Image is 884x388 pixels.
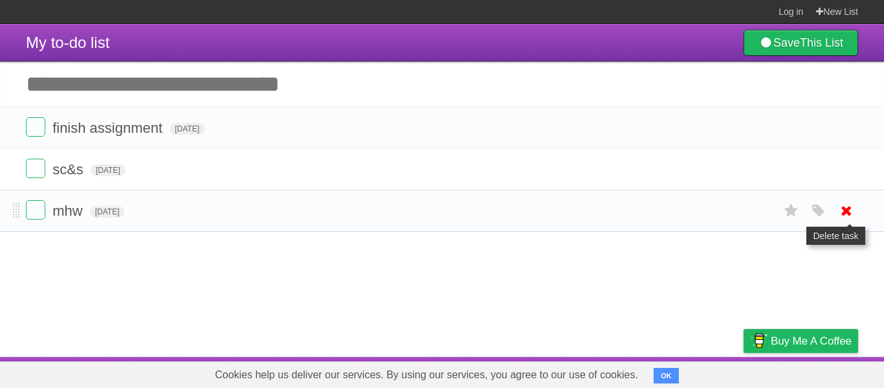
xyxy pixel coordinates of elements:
a: About [571,360,599,385]
span: sc&s [52,161,87,177]
label: Done [26,117,45,137]
a: Buy me a coffee [744,329,858,353]
span: [DATE] [90,206,125,218]
span: mhw [52,203,85,219]
span: Buy me a coffee [771,330,852,352]
span: finish assignment [52,120,166,136]
b: This List [800,36,843,49]
label: Star task [779,200,804,222]
span: [DATE] [91,165,126,176]
label: Done [26,159,45,178]
a: SaveThis List [744,30,858,56]
a: Terms [683,360,711,385]
span: [DATE] [170,123,204,135]
span: My to-do list [26,34,109,51]
label: Done [26,200,45,220]
span: Cookies help us deliver our services. By using our services, you agree to our use of cookies. [202,362,651,388]
img: Buy me a coffee [750,330,768,352]
button: OK [654,368,679,383]
a: Suggest a feature [777,360,858,385]
a: Developers [614,360,667,385]
a: Privacy [727,360,760,385]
